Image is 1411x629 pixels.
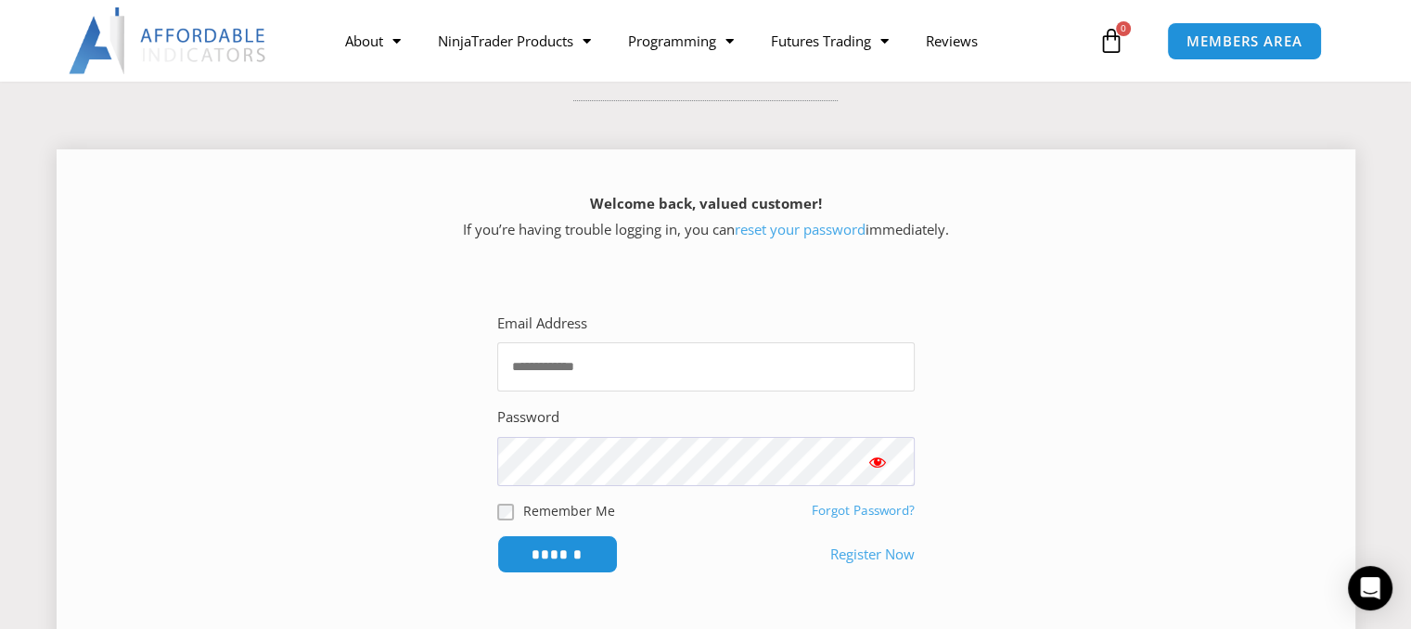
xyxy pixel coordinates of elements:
[1167,22,1322,60] a: MEMBERS AREA
[1348,566,1392,610] div: Open Intercom Messenger
[327,19,419,62] a: About
[89,191,1323,243] p: If you’re having trouble logging in, you can immediately.
[812,502,915,519] a: Forgot Password?
[419,19,609,62] a: NinjaTrader Products
[1071,14,1152,68] a: 0
[523,501,615,520] label: Remember Me
[752,19,907,62] a: Futures Trading
[1187,34,1302,48] span: MEMBERS AREA
[497,404,559,430] label: Password
[327,19,1094,62] nav: Menu
[497,311,587,337] label: Email Address
[590,194,822,212] strong: Welcome back, valued customer!
[840,437,915,486] button: Show password
[735,220,866,238] a: reset your password
[907,19,996,62] a: Reviews
[1116,21,1131,36] span: 0
[609,19,752,62] a: Programming
[69,7,268,74] img: LogoAI | Affordable Indicators – NinjaTrader
[830,542,915,568] a: Register Now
